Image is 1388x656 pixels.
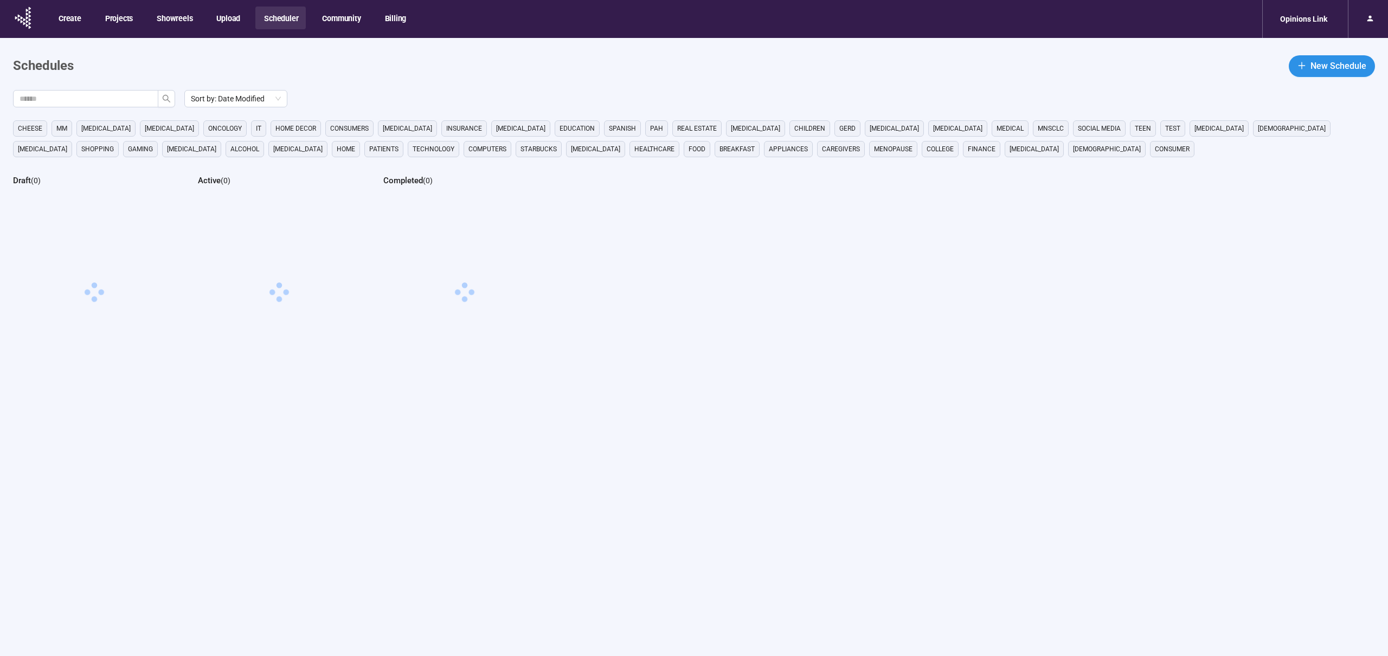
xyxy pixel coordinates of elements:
span: Food [689,144,705,155]
span: oncology [208,123,242,134]
button: search [158,90,175,107]
span: finance [968,144,995,155]
span: [MEDICAL_DATA] [145,123,194,134]
span: it [256,123,261,134]
span: [MEDICAL_DATA] [1194,123,1244,134]
span: Insurance [446,123,482,134]
span: [MEDICAL_DATA] [18,144,67,155]
button: Projects [97,7,140,29]
span: social media [1078,123,1121,134]
span: college [927,144,954,155]
button: Create [50,7,89,29]
span: healthcare [634,144,674,155]
span: menopause [874,144,913,155]
span: Sort by: Date Modified [191,91,281,107]
span: Spanish [609,123,636,134]
span: ( 0 ) [221,176,230,185]
span: plus [1297,61,1306,70]
span: caregivers [822,144,860,155]
h2: Completed [383,176,423,185]
span: shopping [81,144,114,155]
span: [MEDICAL_DATA] [571,144,620,155]
span: search [162,94,171,103]
span: MM [56,123,67,134]
button: Billing [376,7,414,29]
span: ( 0 ) [423,176,433,185]
span: New Schedule [1310,59,1366,73]
button: Scheduler [255,7,306,29]
span: [DEMOGRAPHIC_DATA] [1258,123,1326,134]
span: real estate [677,123,717,134]
span: ( 0 ) [31,176,41,185]
button: Showreels [148,7,200,29]
span: [MEDICAL_DATA] [167,144,216,155]
span: [MEDICAL_DATA] [383,123,432,134]
button: Upload [208,7,248,29]
h2: Active [198,176,221,185]
span: gaming [128,144,153,155]
span: appliances [769,144,808,155]
span: [MEDICAL_DATA] [81,123,131,134]
span: Teen [1135,123,1151,134]
span: [MEDICAL_DATA] [933,123,982,134]
h2: Draft [13,176,31,185]
span: Test [1165,123,1180,134]
span: consumer [1155,144,1190,155]
span: [DEMOGRAPHIC_DATA] [1073,144,1141,155]
span: education [560,123,595,134]
button: plusNew Schedule [1289,55,1375,77]
span: GERD [839,123,856,134]
h1: Schedules [13,56,74,76]
span: medical [997,123,1024,134]
span: Patients [369,144,399,155]
span: home [337,144,355,155]
span: [MEDICAL_DATA] [870,123,919,134]
span: [MEDICAL_DATA] [273,144,323,155]
span: children [794,123,825,134]
span: technology [413,144,454,155]
span: alcohol [230,144,259,155]
span: starbucks [520,144,557,155]
span: breakfast [719,144,755,155]
span: consumers [330,123,369,134]
span: cheese [18,123,42,134]
div: Opinions Link [1274,9,1334,29]
button: Community [313,7,368,29]
span: [MEDICAL_DATA] [731,123,780,134]
span: computers [468,144,506,155]
span: home decor [275,123,316,134]
span: [MEDICAL_DATA] [496,123,545,134]
span: mnsclc [1038,123,1064,134]
span: [MEDICAL_DATA] [1010,144,1059,155]
span: PAH [650,123,663,134]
